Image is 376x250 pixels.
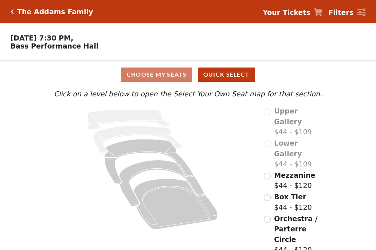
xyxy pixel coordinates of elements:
strong: Your Tickets [263,8,310,16]
button: Quick Select [198,68,255,82]
path: Lower Gallery - Seats Available: 0 [94,126,182,154]
a: Filters [328,7,365,18]
span: Lower Gallery [274,139,302,158]
span: Orchestra / Parterre Circle [274,215,317,243]
a: Click here to go back to filters [11,9,14,14]
path: Upper Gallery - Seats Available: 0 [88,109,171,130]
span: Mezzanine [274,171,315,179]
span: Upper Gallery [274,107,302,126]
path: Orchestra / Parterre Circle - Seats Available: 111 [134,179,218,230]
p: Click on a level below to open the Select Your Own Seat map for that section. [52,89,324,99]
label: $44 - $120 [274,192,312,212]
label: $44 - $120 [274,170,315,191]
label: $44 - $109 [274,138,324,169]
a: Your Tickets [263,7,322,18]
h5: The Addams Family [17,8,93,16]
strong: Filters [328,8,353,16]
span: Box Tier [274,193,306,201]
label: $44 - $109 [274,106,324,137]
